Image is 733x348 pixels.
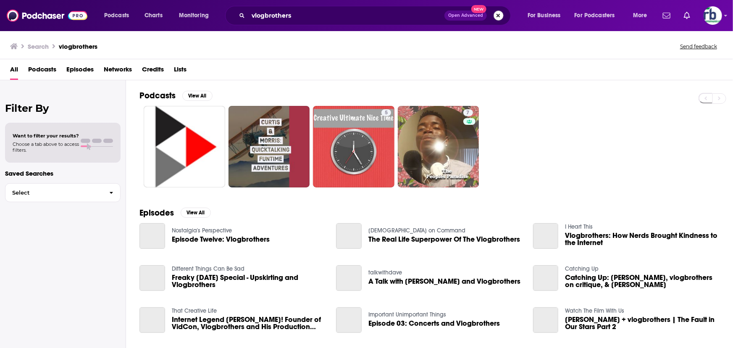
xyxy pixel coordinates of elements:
[174,63,187,80] a: Lists
[385,109,388,117] span: 5
[59,42,97,50] h3: vlogbrothers
[533,307,559,333] a: John Green + vlogbrothers | The Fault in Our Stars Part 2
[172,274,326,288] span: Freaky [DATE] Special - Upskirting and Vlogbrothers
[313,106,394,187] a: 5
[139,9,168,22] a: Charts
[704,6,722,25] span: Logged in as johannarb
[522,9,571,22] button: open menu
[627,9,658,22] button: open menu
[471,5,486,13] span: New
[104,10,129,21] span: Podcasts
[533,223,559,249] a: Vlogbrothers: How Nerds Brought Kindness to the Internet
[528,10,561,21] span: For Business
[368,278,520,285] a: A Talk with Dave and Vlogbrothers
[336,265,362,291] a: A Talk with Dave and Vlogbrothers
[680,8,694,23] a: Show notifications dropdown
[172,307,217,314] a: That Creative Life
[233,6,519,25] div: Search podcasts, credits, & more...
[139,90,213,101] a: PodcastsView All
[5,183,121,202] button: Select
[467,109,470,117] span: 7
[5,190,102,195] span: Select
[336,307,362,333] a: Episode 03: Concerts and Vlogbrothers
[13,141,79,153] span: Choose a tab above to access filters.
[463,109,473,116] a: 7
[368,236,520,243] a: The Real Life Superpower Of The Vlogbrothers
[678,43,720,50] button: Send feedback
[5,169,121,177] p: Saved Searches
[565,223,593,230] a: I Heart This
[659,8,674,23] a: Show notifications dropdown
[66,63,94,80] a: Episodes
[448,13,483,18] span: Open Advanced
[704,6,722,25] button: Show profile menu
[5,102,121,114] h2: Filter By
[173,9,220,22] button: open menu
[13,133,79,139] span: Want to filter your results?
[181,208,211,218] button: View All
[565,274,720,288] a: Catching Up: Mulan, vlogbrothers on critique, & Taylor Swift
[565,274,720,288] span: Catching Up: [PERSON_NAME], vlogbrothers on critique, & [PERSON_NAME]
[139,265,165,291] a: Freaky Friday Special - Upskirting and Vlogbrothers
[144,10,163,21] span: Charts
[533,265,559,291] a: Catching Up: Mulan, vlogbrothers on critique, & Taylor Swift
[248,9,444,22] input: Search podcasts, credits, & more...
[565,307,624,314] a: Watch The Film With Us
[172,227,232,234] a: Nostalgia's Perspective
[139,208,211,218] a: EpisodesView All
[569,9,627,22] button: open menu
[368,269,402,276] a: talkwithdave
[565,232,720,246] a: Vlogbrothers: How Nerds Brought Kindness to the Internet
[633,10,647,21] span: More
[10,63,18,80] a: All
[172,316,326,330] a: Internet Legend Hank Green! Founder of VidCon, Vlogbrothers and His Production Company Complexly
[182,91,213,101] button: View All
[444,11,487,21] button: Open AdvancedNew
[368,311,446,318] a: Important Unimportant Things
[704,6,722,25] img: User Profile
[575,10,615,21] span: For Podcasters
[368,278,520,285] span: A Talk with [PERSON_NAME] and Vlogbrothers
[368,320,500,327] a: Episode 03: Concerts and Vlogbrothers
[28,42,49,50] h3: Search
[381,109,391,116] a: 5
[565,316,720,330] a: John Green + vlogbrothers | The Fault in Our Stars Part 2
[172,265,244,272] a: Different Things Can Be Sad
[368,227,465,234] a: Charisma on Command
[336,223,362,249] a: The Real Life Superpower Of The Vlogbrothers
[179,10,209,21] span: Monitoring
[139,307,165,333] a: Internet Legend Hank Green! Founder of VidCon, Vlogbrothers and His Production Company Complexly
[142,63,164,80] a: Credits
[172,236,270,243] a: Episode Twelve: Vlogbrothers
[172,316,326,330] span: Internet Legend [PERSON_NAME]! Founder of VidCon, Vlogbrothers and His Production Company Complexly
[28,63,56,80] a: Podcasts
[7,8,87,24] img: Podchaser - Follow, Share and Rate Podcasts
[139,208,174,218] h2: Episodes
[139,90,176,101] h2: Podcasts
[104,63,132,80] a: Networks
[565,316,720,330] span: [PERSON_NAME] + vlogbrothers | The Fault in Our Stars Part 2
[398,106,479,187] a: 7
[565,265,599,272] a: Catching Up
[139,223,165,249] a: Episode Twelve: Vlogbrothers
[98,9,140,22] button: open menu
[172,274,326,288] a: Freaky Friday Special - Upskirting and Vlogbrothers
